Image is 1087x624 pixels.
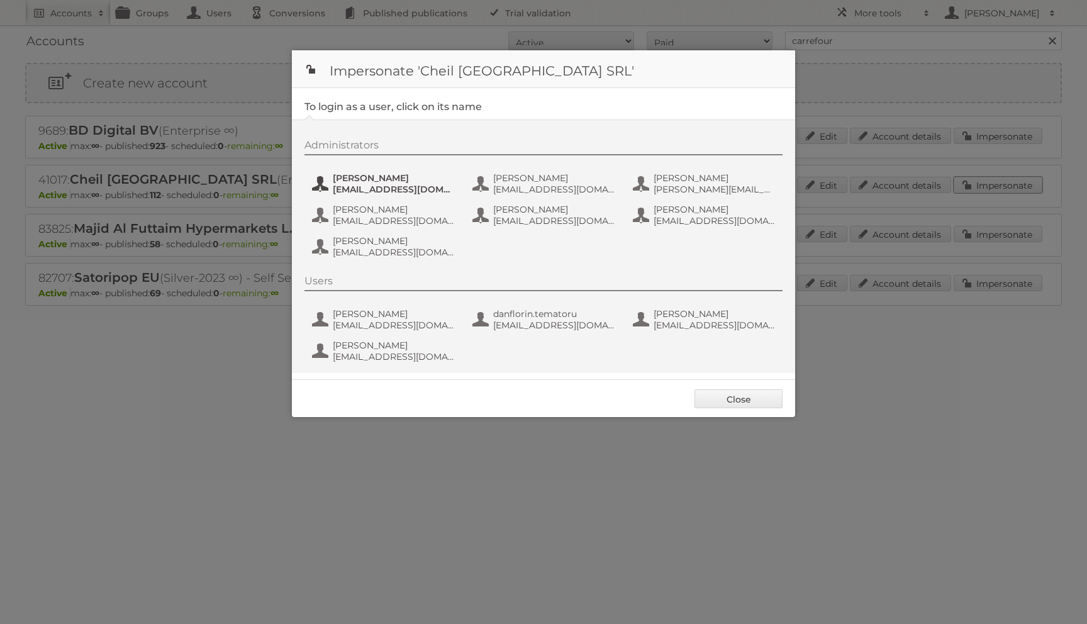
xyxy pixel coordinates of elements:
[304,101,482,113] legend: To login as a user, click on its name
[333,215,455,226] span: [EMAIL_ADDRESS][DOMAIN_NAME]
[333,247,455,258] span: [EMAIL_ADDRESS][DOMAIN_NAME]
[304,139,783,155] div: Administrators
[333,308,455,320] span: [PERSON_NAME]
[333,235,455,247] span: [PERSON_NAME]
[493,308,615,320] span: danflorin.tematoru
[304,275,783,291] div: Users
[493,215,615,226] span: [EMAIL_ADDRESS][DOMAIN_NAME]
[493,184,615,195] span: [EMAIL_ADDRESS][DOMAIN_NAME]
[311,307,459,332] button: [PERSON_NAME] [EMAIL_ADDRESS][DOMAIN_NAME]
[311,234,459,259] button: [PERSON_NAME] [EMAIL_ADDRESS][DOMAIN_NAME]
[311,171,459,196] button: [PERSON_NAME] [EMAIL_ADDRESS][DOMAIN_NAME]
[654,172,776,184] span: [PERSON_NAME]
[333,340,455,351] span: [PERSON_NAME]
[333,172,455,184] span: [PERSON_NAME]
[292,50,795,88] h1: Impersonate 'Cheil [GEOGRAPHIC_DATA] SRL'
[333,320,455,331] span: [EMAIL_ADDRESS][DOMAIN_NAME]
[654,308,776,320] span: [PERSON_NAME]
[694,389,783,408] a: Close
[471,171,619,196] button: [PERSON_NAME] [EMAIL_ADDRESS][DOMAIN_NAME]
[493,204,615,215] span: [PERSON_NAME]
[632,171,779,196] button: [PERSON_NAME] [PERSON_NAME][EMAIL_ADDRESS][DOMAIN_NAME]
[471,307,619,332] button: danflorin.tematoru [EMAIL_ADDRESS][DOMAIN_NAME]
[493,172,615,184] span: [PERSON_NAME]
[632,307,779,332] button: [PERSON_NAME] [EMAIL_ADDRESS][DOMAIN_NAME]
[311,203,459,228] button: [PERSON_NAME] [EMAIL_ADDRESS][DOMAIN_NAME]
[654,215,776,226] span: [EMAIL_ADDRESS][DOMAIN_NAME]
[471,203,619,228] button: [PERSON_NAME] [EMAIL_ADDRESS][DOMAIN_NAME]
[654,320,776,331] span: [EMAIL_ADDRESS][DOMAIN_NAME]
[632,203,779,228] button: [PERSON_NAME] [EMAIL_ADDRESS][DOMAIN_NAME]
[654,204,776,215] span: [PERSON_NAME]
[654,184,776,195] span: [PERSON_NAME][EMAIL_ADDRESS][DOMAIN_NAME]
[333,351,455,362] span: [EMAIL_ADDRESS][DOMAIN_NAME]
[311,338,459,364] button: [PERSON_NAME] [EMAIL_ADDRESS][DOMAIN_NAME]
[333,184,455,195] span: [EMAIL_ADDRESS][DOMAIN_NAME]
[333,204,455,215] span: [PERSON_NAME]
[493,320,615,331] span: [EMAIL_ADDRESS][DOMAIN_NAME]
